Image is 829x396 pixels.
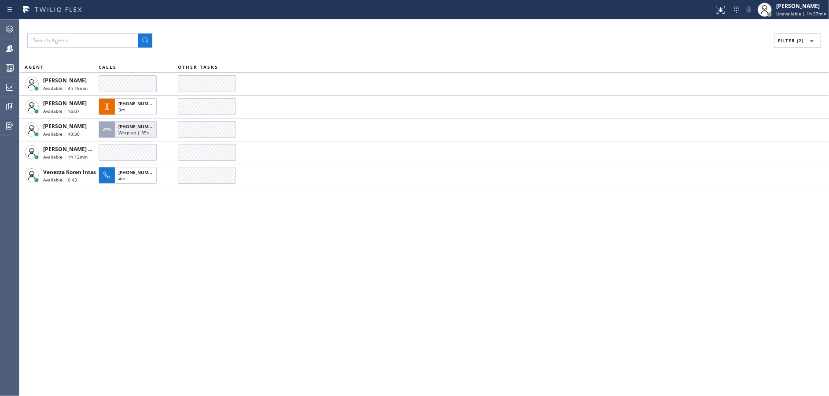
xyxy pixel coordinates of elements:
[118,123,158,130] span: [PHONE_NUMBER]
[99,164,159,186] button: [PHONE_NUMBER]4m
[118,100,158,107] span: [PHONE_NUMBER]
[118,107,125,113] span: 3m
[43,108,80,114] span: Available | 16:07
[43,168,96,176] span: Venezza Koren Intas
[99,96,159,118] button: [PHONE_NUMBER]3m
[99,64,117,70] span: CALLS
[99,118,159,141] button: [PHONE_NUMBER]Wrap up | 35s
[778,37,803,44] span: Filter (2)
[118,130,149,136] span: Wrap up | 35s
[27,33,138,48] input: Search Agents
[25,64,44,70] span: AGENT
[43,77,87,84] span: [PERSON_NAME]
[118,169,158,175] span: [PHONE_NUMBER]
[43,145,110,153] span: [PERSON_NAME] Guingos
[43,100,87,107] span: [PERSON_NAME]
[776,11,826,17] span: Unavailable | 1h 57min
[776,2,826,10] div: [PERSON_NAME]
[118,175,125,181] span: 4m
[178,64,218,70] span: OTHER TASKS
[43,131,80,137] span: Available | 40:30
[743,4,755,16] button: Mute
[774,33,821,48] button: Filter (2)
[43,177,77,183] span: Available | 6:43
[43,154,88,160] span: Available | 1h 12min
[43,122,87,130] span: [PERSON_NAME]
[43,85,88,91] span: Available | 4h 16min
